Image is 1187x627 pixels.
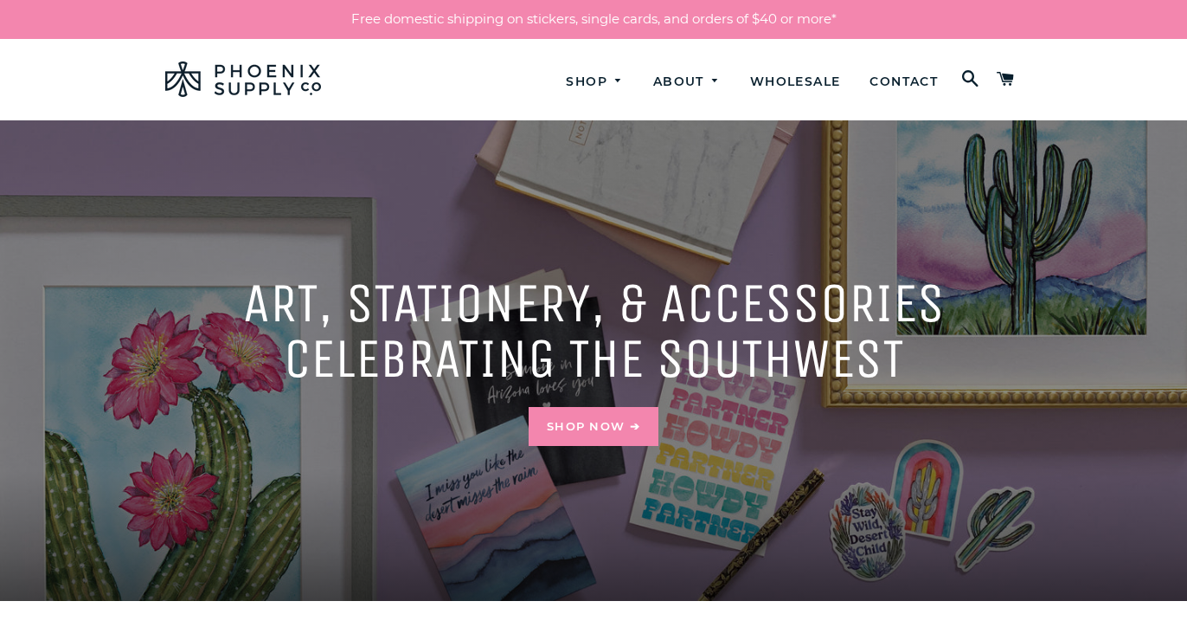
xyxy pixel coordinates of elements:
[553,59,637,105] a: Shop
[165,61,321,97] img: Phoenix Supply Co.
[165,275,1022,386] h2: Art, Stationery, & accessories celebrating the southwest
[857,59,951,105] a: Contact
[737,59,854,105] a: Wholesale
[640,59,734,105] a: About
[529,407,658,445] a: Shop Now ➔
